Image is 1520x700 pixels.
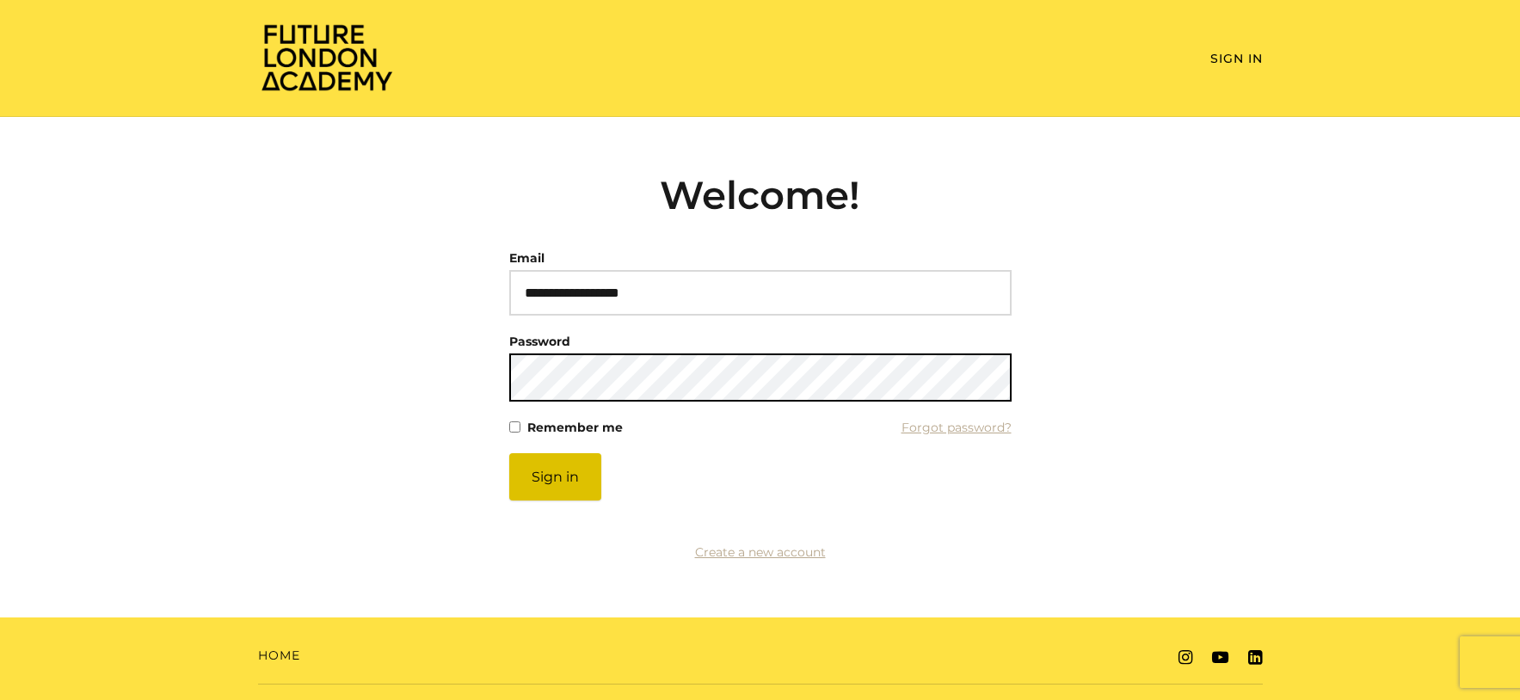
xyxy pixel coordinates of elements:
a: Home [258,647,300,665]
button: Sign in [509,453,601,500]
label: Email [509,246,545,270]
img: Home Page [258,22,396,92]
a: Create a new account [695,544,826,560]
h2: Welcome! [509,172,1012,218]
a: Sign In [1210,51,1263,66]
label: Remember me [527,415,623,439]
a: Forgot password? [902,415,1012,439]
label: Password [509,329,570,353]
